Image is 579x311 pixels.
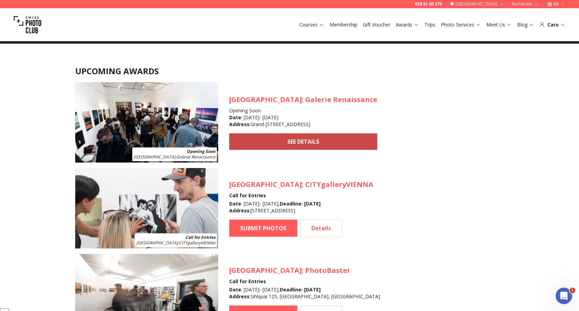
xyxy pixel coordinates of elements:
div: : [DATE] - [DATE] , : [STREET_ADDRESS] [229,200,373,214]
iframe: Intercom live chat [556,288,572,304]
button: Blog [514,20,537,30]
b: Address [229,121,249,127]
h4: Call for Entries [229,278,380,285]
button: Gift Voucher [360,20,393,30]
span: [GEOGRAPHIC_DATA] [229,180,302,189]
b: Date [229,200,241,207]
a: Gift Voucher [363,21,390,28]
h4: Opening Soon [229,107,377,114]
img: SPC Photo Awards Geneva: October 2025 [75,82,218,163]
h3: : Galerie Renaissance [229,95,377,104]
a: 058 51 00 270 [415,1,442,7]
span: 1 [570,288,575,293]
span: [GEOGRAPHIC_DATA] [136,240,178,246]
span: [GEOGRAPHIC_DATA] [229,266,302,275]
h3: : CITYgalleryVIENNA [229,180,373,189]
button: Membership [327,20,360,30]
b: Call for Entries [185,234,215,240]
div: : [DATE] - [DATE] : Grand-[STREET_ADDRESS] [229,114,377,128]
span: : Galerie Renaissance [134,154,215,160]
div: Caro [539,21,565,28]
button: Meet Us [483,20,514,30]
a: Photo Services [441,21,481,28]
a: SUBMIT PHOTOS [229,220,297,237]
b: Opening Soon [187,148,215,154]
b: Deadline : [DATE] [280,286,321,293]
span: [GEOGRAPHIC_DATA] [229,95,302,104]
div: : [DATE] - [DATE] , : Sihlquai 125, [GEOGRAPHIC_DATA], [GEOGRAPHIC_DATA] [229,286,380,300]
img: Swiss photo club [14,11,41,38]
b: Date [229,114,241,121]
b: Address [229,293,249,300]
img: SPC Photo Awards VIENNA October 2025 [75,168,218,248]
h2: UPCOMING AWARDS [75,66,504,77]
button: Trips [422,20,438,30]
a: Membership [330,21,357,28]
b: Address [229,207,249,214]
a: SEE DETAILS [229,133,377,150]
span: : CITYgalleryVIENNA [136,240,215,246]
a: Blog [517,21,534,28]
a: Trips [424,21,435,28]
b: Date [229,286,241,293]
a: Meet Us [486,21,512,28]
a: Courses [299,21,324,28]
b: Deadline : [DATE] [280,200,321,207]
h3: : PhotoBastei [229,266,380,275]
button: Photo Services [438,20,483,30]
a: Awards [396,21,419,28]
button: Awards [393,20,422,30]
h4: Call for Entries [229,192,373,199]
span: [GEOGRAPHIC_DATA] [134,154,175,160]
button: Courses [297,20,327,30]
a: Details [300,220,342,237]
